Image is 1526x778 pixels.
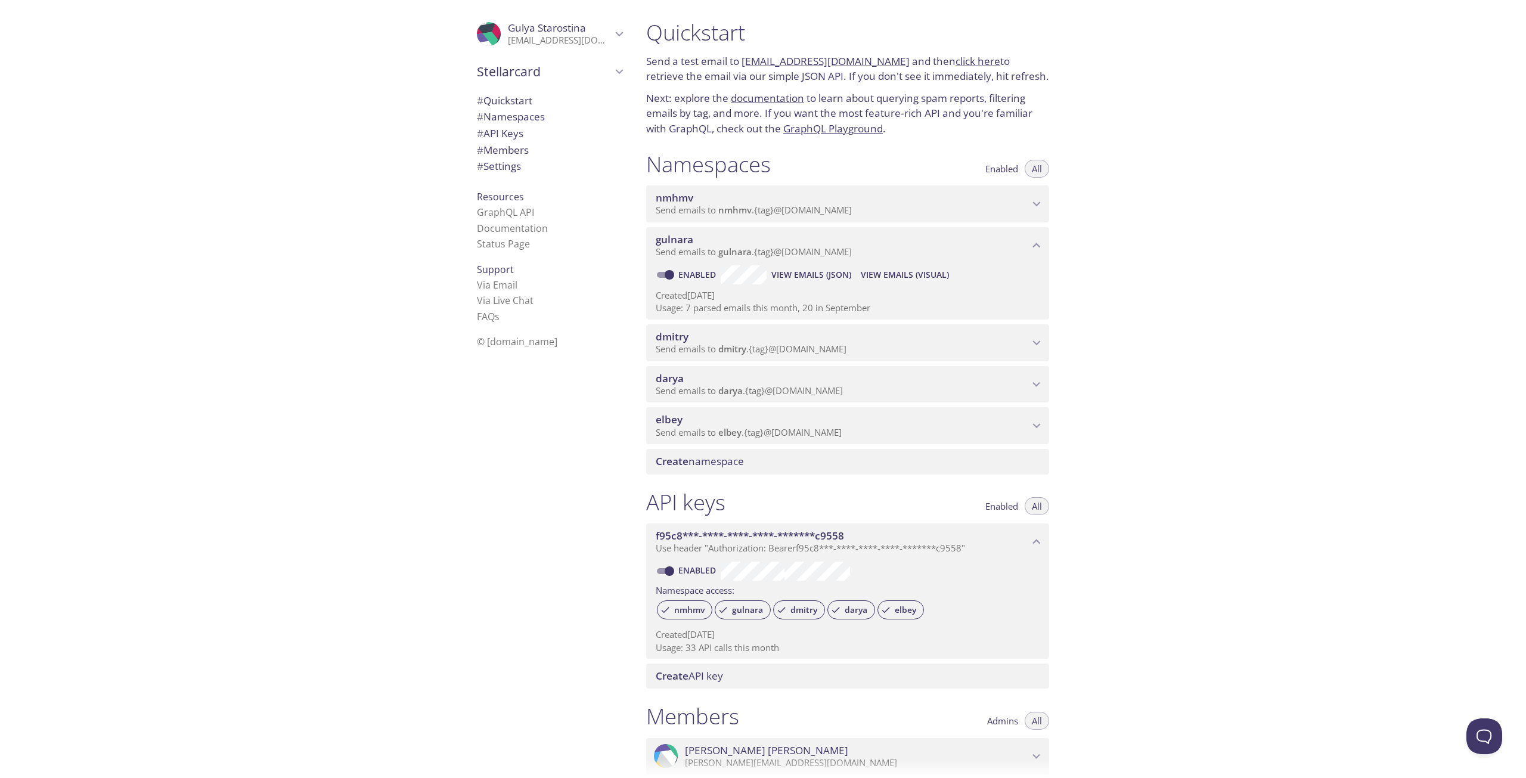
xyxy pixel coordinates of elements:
span: # [477,94,483,107]
div: Stellarcard [467,56,632,87]
div: Create namespace [646,449,1049,474]
a: GraphQL Playground [783,122,883,135]
div: darya namespace [646,366,1049,403]
div: Members [467,142,632,159]
span: View Emails (Visual) [861,268,949,282]
span: darya [838,605,874,615]
p: Send a test email to and then to retrieve the email via our simple JSON API. If you don't see it ... [646,54,1049,84]
div: dmitry [773,600,825,619]
p: Next: explore the to learn about querying spam reports, filtering emails by tag, and more. If you... [646,91,1049,137]
a: FAQ [477,310,500,323]
span: darya [718,385,743,396]
span: dmitry [656,330,688,343]
div: Quickstart [467,92,632,109]
p: Usage: 7 parsed emails this month, 20 in September [656,302,1040,314]
span: Stellarcard [477,63,612,80]
div: nmhmv namespace [646,185,1049,222]
span: Send emails to . {tag} @[DOMAIN_NAME] [656,343,846,355]
button: Enabled [978,160,1025,178]
span: Gulya Starostina [508,21,586,35]
span: API Keys [477,126,523,140]
div: gulnara [715,600,771,619]
h1: Members [646,703,739,730]
button: All [1025,712,1049,730]
span: © [DOMAIN_NAME] [477,335,557,348]
span: Settings [477,159,521,173]
a: Via Live Chat [477,294,534,307]
span: Resources [477,190,524,203]
span: Members [477,143,529,157]
span: dmitry [718,343,746,355]
span: gulnara [656,233,693,246]
a: Enabled [677,565,721,576]
p: Usage: 33 API calls this month [656,641,1040,654]
span: Create [656,669,688,683]
div: Gulya Starostina [467,14,632,54]
label: Namespace access: [656,581,734,598]
span: Namespaces [477,110,545,123]
span: Quickstart [477,94,532,107]
span: darya [656,371,684,385]
span: nmhmv [667,605,712,615]
span: elbey [656,413,683,426]
span: nmhmv [656,191,693,204]
span: dmitry [783,605,824,615]
a: Documentation [477,222,548,235]
div: dmitry namespace [646,324,1049,361]
p: [PERSON_NAME][EMAIL_ADDRESS][DOMAIN_NAME] [685,757,1029,769]
div: Vladimir Okulov [646,738,1049,775]
span: gulnara [718,246,752,258]
div: elbey [877,600,924,619]
p: [EMAIL_ADDRESS][DOMAIN_NAME] [508,35,612,47]
p: Created [DATE] [656,289,1040,302]
span: elbey [888,605,923,615]
h1: API keys [646,489,725,516]
a: Via Email [477,278,517,292]
span: nmhmv [718,204,752,216]
h1: Quickstart [646,19,1049,46]
iframe: Help Scout Beacon - Open [1466,718,1502,754]
div: darya [827,600,875,619]
div: gulnara namespace [646,227,1049,264]
span: # [477,143,483,157]
span: Send emails to . {tag} @[DOMAIN_NAME] [656,204,852,216]
div: elbey namespace [646,407,1049,444]
span: Send emails to . {tag} @[DOMAIN_NAME] [656,246,852,258]
span: gulnara [725,605,770,615]
button: All [1025,160,1049,178]
span: namespace [656,454,744,468]
a: Enabled [677,269,721,280]
div: Team Settings [467,158,632,175]
span: # [477,110,483,123]
span: Support [477,263,514,276]
a: Status Page [477,237,530,250]
span: Send emails to . {tag} @[DOMAIN_NAME] [656,385,843,396]
span: Create [656,454,688,468]
button: View Emails (JSON) [767,265,856,284]
span: elbey [718,426,742,438]
a: [EMAIL_ADDRESS][DOMAIN_NAME] [742,54,910,68]
a: GraphQL API [477,206,534,219]
h1: Namespaces [646,151,771,178]
a: documentation [731,91,804,105]
button: View Emails (Visual) [856,265,954,284]
span: View Emails (JSON) [771,268,851,282]
span: # [477,126,483,140]
div: Create API Key [646,664,1049,689]
button: Enabled [978,497,1025,515]
span: # [477,159,483,173]
div: Namespaces [467,109,632,125]
a: click here [956,54,1000,68]
div: API Keys [467,125,632,142]
p: Created [DATE] [656,628,1040,641]
span: [PERSON_NAME] [PERSON_NAME] [685,744,848,757]
button: Admins [980,712,1025,730]
span: s [495,310,500,323]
